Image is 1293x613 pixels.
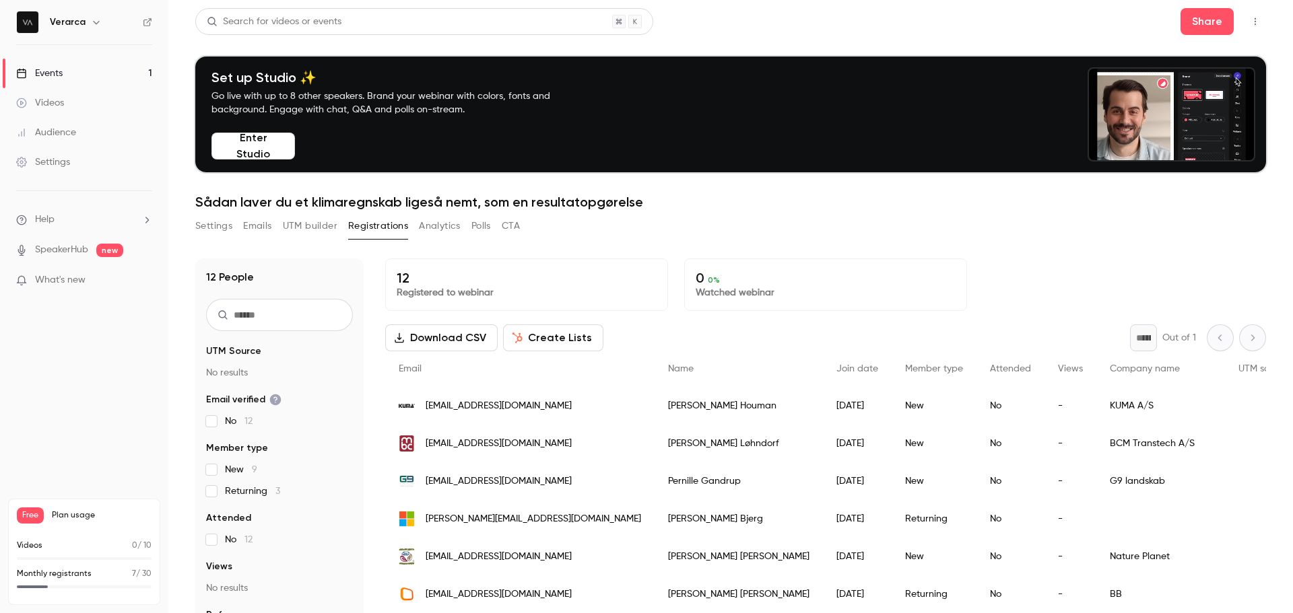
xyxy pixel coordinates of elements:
[696,286,956,299] p: Watched webinar
[823,425,892,462] div: [DATE]
[823,462,892,500] div: [DATE]
[471,215,491,237] button: Polls
[892,387,976,425] div: New
[244,417,253,426] span: 12
[1045,425,1096,462] div: -
[426,550,572,564] span: [EMAIL_ADDRESS][DOMAIN_NAME]
[399,586,415,602] img: beierholm.dk
[16,213,152,227] li: help-dropdown-opener
[348,215,408,237] button: Registrations
[502,215,520,237] button: CTA
[976,575,1045,613] div: No
[976,500,1045,538] div: No
[655,462,823,500] div: Pernille Gandrup
[244,535,253,544] span: 12
[1096,387,1225,425] div: KUMA A/S
[195,215,232,237] button: Settings
[655,500,823,538] div: [PERSON_NAME] Bjerg
[399,398,415,414] img: kuma.dk
[17,11,38,33] img: Verarca
[17,568,92,580] p: Monthly registrants
[1096,538,1225,575] div: Nature Planet
[225,533,253,546] span: No
[426,512,641,526] span: [PERSON_NAME][EMAIL_ADDRESS][DOMAIN_NAME]
[905,364,963,373] span: Member type
[399,473,415,489] img: g9.dk
[708,275,720,285] span: 0 %
[283,215,337,237] button: UTM builder
[1162,331,1196,345] p: Out of 1
[211,69,582,85] h4: Set up Studio ✨
[132,568,152,580] p: / 30
[399,511,415,527] img: live.dk
[16,126,76,139] div: Audience
[132,542,137,550] span: 0
[195,194,1266,210] h1: Sådan laver du et klimaregnskab ligeså nemt, som en resultatopgørelse
[668,364,694,373] span: Name
[655,575,823,613] div: [PERSON_NAME] [PERSON_NAME]
[17,507,44,524] span: Free
[1096,462,1225,500] div: G9 landskab
[132,540,152,552] p: / 10
[1045,462,1096,500] div: -
[976,425,1045,462] div: No
[503,324,603,351] button: Create Lists
[990,364,1031,373] span: Attended
[16,67,63,80] div: Events
[275,486,280,496] span: 3
[655,538,823,575] div: [PERSON_NAME] [PERSON_NAME]
[976,538,1045,575] div: No
[1045,575,1096,613] div: -
[1181,8,1234,35] button: Share
[823,538,892,575] div: [DATE]
[243,215,271,237] button: Emails
[206,393,281,406] span: Email verified
[132,570,136,578] span: 7
[225,414,253,428] span: No
[136,275,152,287] iframe: Noticeable Trigger
[35,213,55,227] span: Help
[35,273,86,287] span: What's new
[1045,538,1096,575] div: -
[823,500,892,538] div: [DATE]
[207,15,341,29] div: Search for videos or events
[836,364,878,373] span: Join date
[426,437,572,451] span: [EMAIL_ADDRESS][DOMAIN_NAME]
[696,270,956,286] p: 0
[397,270,657,286] p: 12
[426,399,572,413] span: [EMAIL_ADDRESS][DOMAIN_NAME]
[1096,575,1225,613] div: BB
[206,581,353,595] p: No results
[206,345,261,358] span: UTM Source
[1058,364,1083,373] span: Views
[206,560,232,573] span: Views
[399,364,422,373] span: Email
[892,425,976,462] div: New
[419,215,461,237] button: Analytics
[16,96,64,110] div: Videos
[17,540,42,552] p: Videos
[655,387,823,425] div: [PERSON_NAME] Houman
[52,510,152,521] span: Plan usage
[823,575,892,613] div: [DATE]
[225,484,280,498] span: Returning
[206,441,268,455] span: Member type
[225,463,257,476] span: New
[211,89,582,116] p: Go live with up to 8 other speakers. Brand your webinar with colors, fonts and background. Engage...
[1110,364,1180,373] span: Company name
[426,474,572,489] span: [EMAIL_ADDRESS][DOMAIN_NAME]
[1045,387,1096,425] div: -
[426,587,572,602] span: [EMAIL_ADDRESS][DOMAIN_NAME]
[892,575,976,613] div: Returning
[206,269,254,285] h1: 12 People
[96,244,123,257] span: new
[252,465,257,474] span: 9
[206,366,353,380] p: No results
[823,387,892,425] div: [DATE]
[397,286,657,299] p: Registered to webinar
[399,435,415,452] img: bcm.dk
[35,243,88,257] a: SpeakerHub
[385,324,498,351] button: Download CSV
[1096,425,1225,462] div: BCM Transtech A/S
[399,546,415,567] img: natureplanet.com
